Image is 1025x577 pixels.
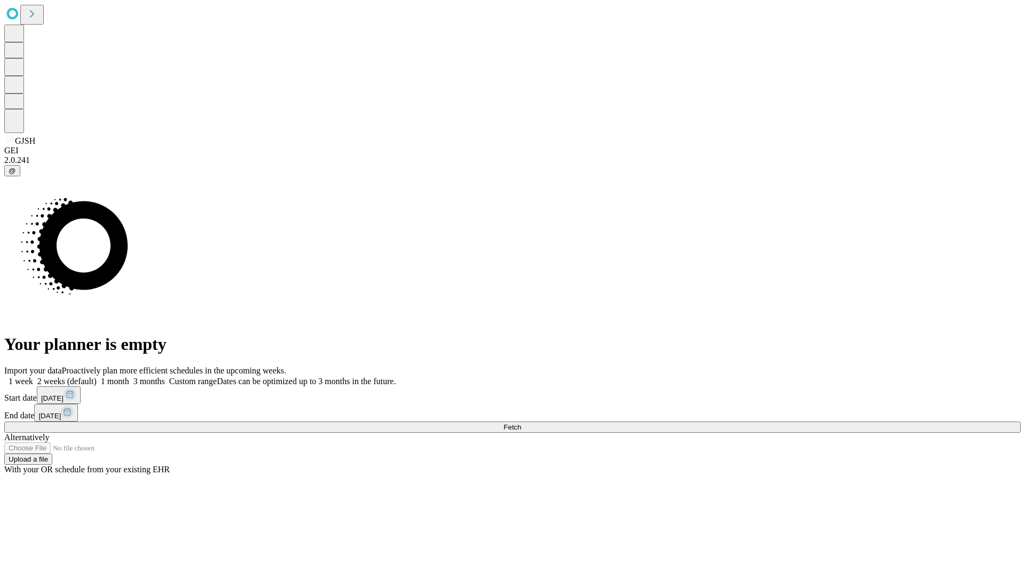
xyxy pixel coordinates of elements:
span: 1 month [101,377,129,386]
span: With your OR schedule from your existing EHR [4,465,170,474]
span: Import your data [4,366,62,375]
span: [DATE] [41,394,64,402]
span: @ [9,167,16,175]
div: Start date [4,386,1021,404]
div: 2.0.241 [4,155,1021,165]
button: Upload a file [4,454,52,465]
span: [DATE] [38,412,61,420]
span: GJSH [15,136,35,145]
button: Fetch [4,422,1021,433]
button: [DATE] [34,404,78,422]
span: Alternatively [4,433,49,442]
span: Custom range [169,377,217,386]
button: @ [4,165,20,176]
span: Dates can be optimized up to 3 months in the future. [217,377,396,386]
h1: Your planner is empty [4,334,1021,354]
span: 1 week [9,377,33,386]
button: [DATE] [37,386,81,404]
div: GEI [4,146,1021,155]
span: Proactively plan more efficient schedules in the upcoming weeks. [62,366,286,375]
span: 3 months [133,377,165,386]
span: Fetch [503,423,521,431]
div: End date [4,404,1021,422]
span: 2 weeks (default) [37,377,97,386]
